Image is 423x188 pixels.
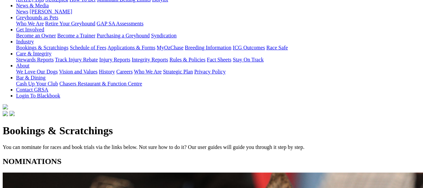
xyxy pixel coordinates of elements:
a: Vision and Values [59,69,97,74]
a: Become an Owner [16,33,56,38]
a: Greyhounds as Pets [16,15,58,20]
a: News & Media [16,3,49,8]
a: Schedule of Fees [70,45,106,50]
a: Industry [16,39,34,44]
a: Applications & Forms [108,45,155,50]
a: Bookings & Scratchings [16,45,68,50]
a: Contact GRSA [16,87,48,92]
a: Bar & Dining [16,75,46,80]
a: Become a Trainer [57,33,95,38]
a: Who We Are [134,69,162,74]
a: Careers [116,69,133,74]
a: Care & Integrity [16,51,52,56]
img: facebook.svg [3,111,8,116]
a: ICG Outcomes [233,45,265,50]
a: About [16,63,29,68]
div: Get Involved [16,33,420,39]
a: Breeding Information [185,45,231,50]
div: News & Media [16,9,420,15]
a: Purchasing a Greyhound [97,33,150,38]
h1: Bookings & Scratchings [3,125,420,137]
a: [PERSON_NAME] [29,9,72,14]
a: Rules & Policies [169,57,206,62]
a: Login To Blackbook [16,93,60,99]
a: MyOzChase [157,45,184,50]
div: Bar & Dining [16,81,420,87]
a: Strategic Plan [163,69,193,74]
a: Injury Reports [99,57,130,62]
div: About [16,69,420,75]
a: History [99,69,115,74]
a: Privacy Policy [194,69,226,74]
a: Fact Sheets [207,57,231,62]
a: Syndication [151,33,177,38]
a: Who We Are [16,21,44,26]
a: Track Injury Rebate [55,57,98,62]
a: GAP SA Assessments [97,21,144,26]
h2: NOMINATIONS [3,157,420,166]
div: Industry [16,45,420,51]
a: Stay On Track [233,57,264,62]
div: Greyhounds as Pets [16,21,420,27]
a: We Love Our Dogs [16,69,58,74]
a: Race Safe [266,45,288,50]
img: logo-grsa-white.png [3,104,8,110]
a: Integrity Reports [132,57,168,62]
a: Cash Up Your Club [16,81,58,86]
a: Stewards Reports [16,57,54,62]
p: You can nominate for races and book trials via the links below. Not sure how to do it? Our user g... [3,144,420,150]
a: Chasers Restaurant & Function Centre [59,81,142,86]
a: Get Involved [16,27,44,32]
img: twitter.svg [9,111,15,116]
a: News [16,9,28,14]
div: Care & Integrity [16,57,420,63]
a: Retire Your Greyhound [45,21,95,26]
